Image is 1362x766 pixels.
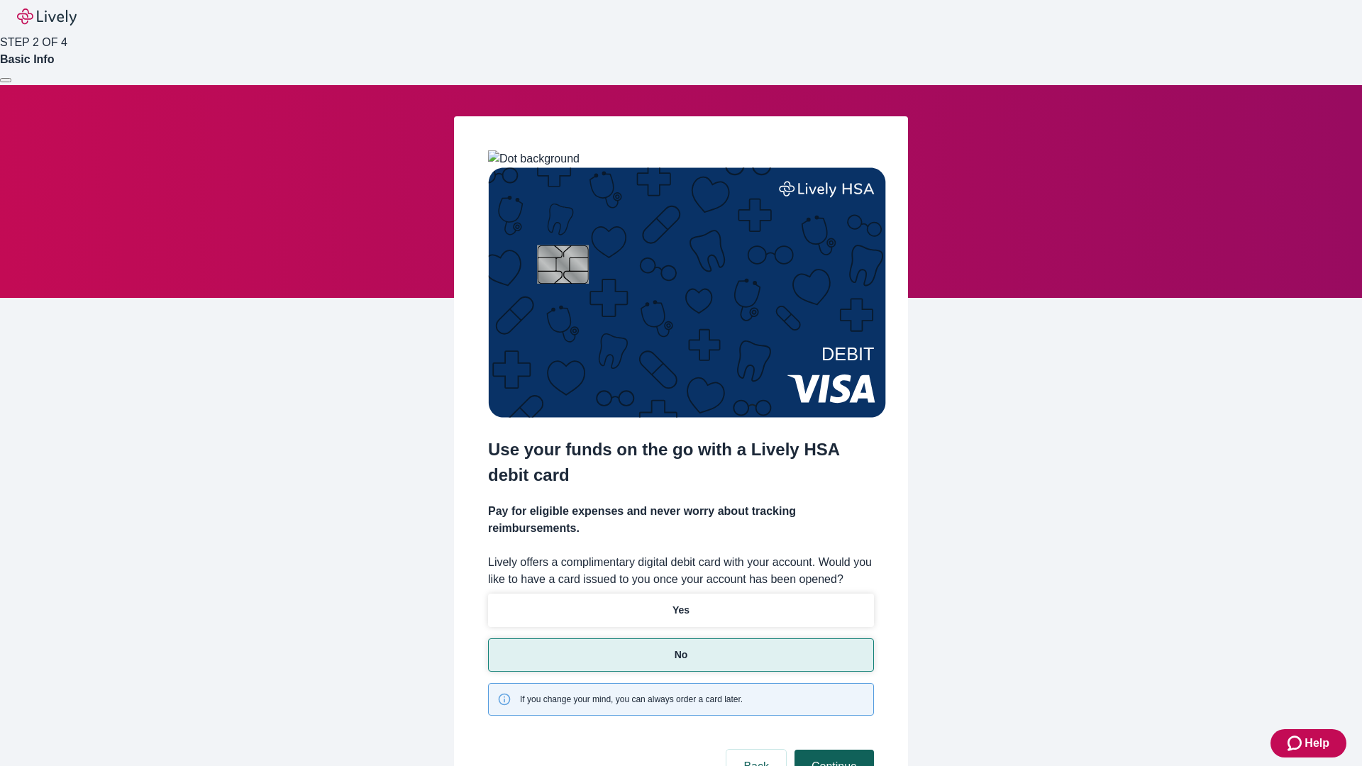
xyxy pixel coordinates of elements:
img: Dot background [488,150,580,167]
label: Lively offers a complimentary digital debit card with your account. Would you like to have a card... [488,554,874,588]
img: Lively [17,9,77,26]
h4: Pay for eligible expenses and never worry about tracking reimbursements. [488,503,874,537]
span: Help [1305,735,1329,752]
span: If you change your mind, you can always order a card later. [520,693,743,706]
svg: Zendesk support icon [1288,735,1305,752]
button: No [488,638,874,672]
button: Yes [488,594,874,627]
p: No [675,648,688,662]
p: Yes [672,603,690,618]
img: Debit card [488,167,886,418]
h2: Use your funds on the go with a Lively HSA debit card [488,437,874,488]
button: Zendesk support iconHelp [1270,729,1346,757]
